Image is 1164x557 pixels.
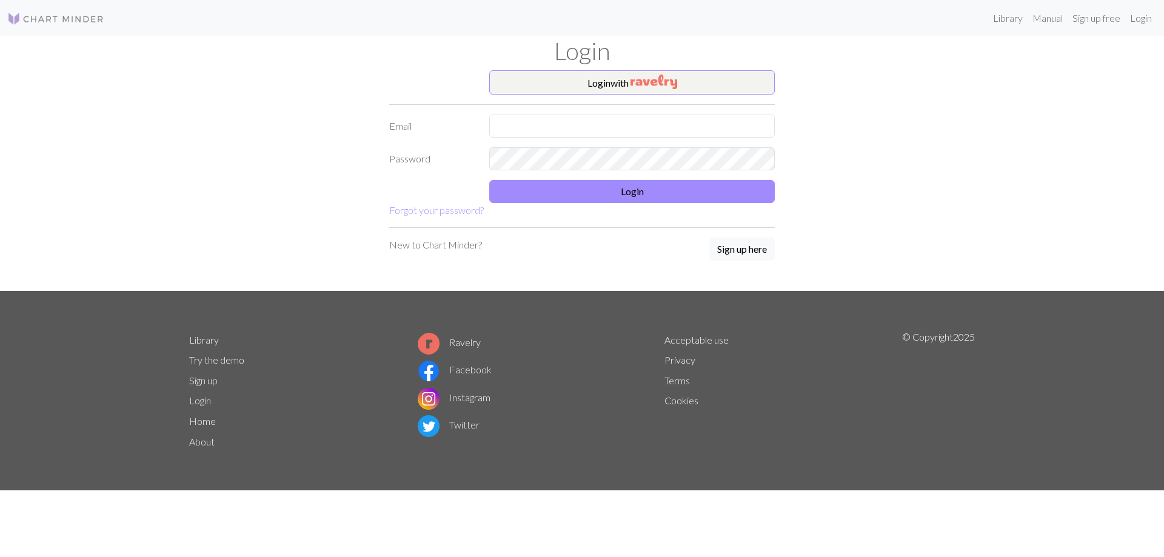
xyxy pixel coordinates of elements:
img: Logo [7,12,104,26]
label: Email [382,115,482,138]
a: About [189,436,215,447]
a: Ravelry [418,336,481,348]
a: Cookies [664,395,698,406]
a: Home [189,415,216,427]
a: Instagram [418,392,490,403]
a: Acceptable use [664,334,729,345]
p: New to Chart Minder? [389,238,482,252]
img: Ravelry [630,75,677,89]
a: Try the demo [189,354,244,365]
a: Library [988,6,1028,30]
a: Privacy [664,354,695,365]
a: Facebook [418,364,492,375]
img: Twitter logo [418,415,440,437]
a: Forgot your password? [389,204,484,216]
a: Twitter [418,419,480,430]
h1: Login [182,36,982,65]
img: Instagram logo [418,388,440,410]
p: © Copyright 2025 [902,330,975,452]
a: Sign up [189,375,218,386]
button: Loginwith [489,70,775,95]
button: Login [489,180,775,203]
a: Library [189,334,219,345]
a: Login [1125,6,1157,30]
label: Password [382,147,482,170]
button: Sign up here [709,238,775,261]
img: Facebook logo [418,360,440,382]
a: Sign up free [1068,6,1125,30]
a: Terms [664,375,690,386]
a: Manual [1028,6,1068,30]
a: Login [189,395,211,406]
img: Ravelry logo [418,333,440,355]
a: Sign up here [709,238,775,262]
